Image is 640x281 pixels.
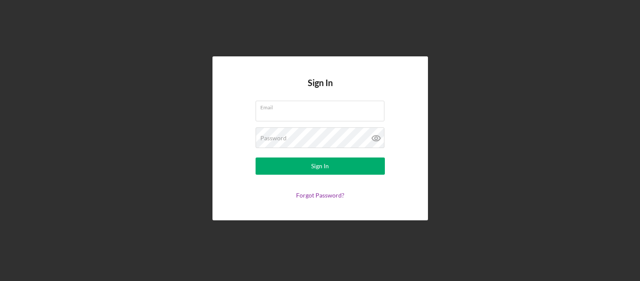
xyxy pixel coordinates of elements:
[308,78,333,101] h4: Sign In
[256,157,385,175] button: Sign In
[296,191,344,199] a: Forgot Password?
[260,101,384,111] label: Email
[260,135,287,142] label: Password
[311,157,329,175] div: Sign In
